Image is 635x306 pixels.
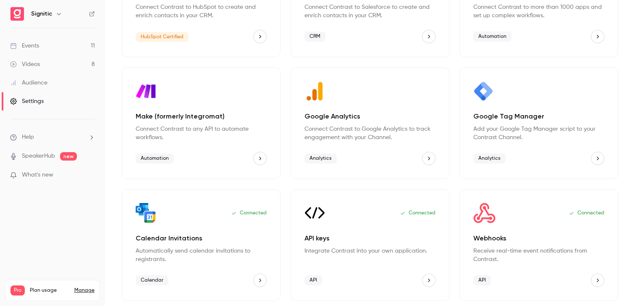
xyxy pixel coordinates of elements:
span: HubSpot Certified [136,32,189,42]
p: Google Analytics [304,111,436,121]
p: Webhooks [473,233,604,243]
p: Make (formerly Integromat) [136,111,267,121]
p: Integrate Contrast into your own application. [304,247,436,255]
p: API keys [304,233,436,243]
div: Audience [10,79,47,87]
li: help-dropdown-opener [10,133,95,142]
span: Pro [10,285,25,295]
p: Automatically send calendar invitations to registrants. [136,247,267,264]
img: Signitic [10,7,24,21]
div: Google Analytics [291,67,449,179]
p: Add your Google Tag Manager script to your Contrast Channel. [473,125,604,142]
p: Connect Contrast to HubSpot to create and enrich contacts in your CRM. [136,3,267,20]
span: What's new [22,171,53,179]
button: API keys [422,274,436,287]
span: Automation [136,153,174,164]
p: Connect Contrast to Salesforce to create and enrich contacts in your CRM. [304,3,436,20]
p: Calendar Invitations [136,233,267,243]
span: API [304,275,322,285]
span: CRM [304,32,325,42]
button: Google Tag Manager [591,152,604,165]
span: Calendar [136,275,168,285]
div: Settings [10,97,44,106]
span: Automation [473,32,512,42]
div: Events [10,42,39,50]
p: Connect Contrast to more than 1000 apps and set up complex workflows. [473,3,604,20]
button: Webhooks [591,274,604,287]
p: Connected [231,210,267,216]
a: SpeakerHub [22,152,55,161]
span: Plan usage [30,287,69,294]
button: Salesforce [422,30,436,43]
div: API keys [291,189,449,301]
button: HubSpot [253,30,267,43]
p: Google Tag Manager [473,111,604,121]
h6: Signitic [31,10,52,18]
div: Google Tag Manager [459,67,618,179]
div: Make (formerly Integromat) [122,67,281,179]
button: Google Analytics [422,152,436,165]
p: Connected [569,210,604,216]
p: Receive real-time event notifications from Contrast. [473,247,604,264]
div: Calendar Invitations [122,189,281,301]
div: Videos [10,60,40,69]
p: Connected [400,210,436,216]
span: Analytics [304,153,337,164]
span: Help [22,133,34,142]
div: Webhooks [459,189,618,301]
a: Manage [74,287,94,294]
p: Connect Contrast to Google Analytics to track engagement with your Channel. [304,125,436,142]
span: Analytics [473,153,506,164]
button: Make (formerly Integromat) [253,152,267,165]
button: Zapier [591,30,604,43]
span: new [60,152,77,161]
span: API [473,275,491,285]
p: Connect Contrast to any API to automate workflows. [136,125,267,142]
button: Calendar Invitations [253,274,267,287]
iframe: Noticeable Trigger [85,171,95,179]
